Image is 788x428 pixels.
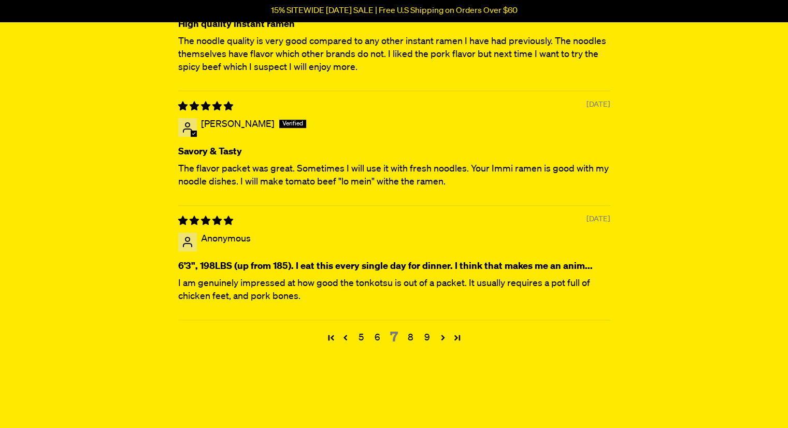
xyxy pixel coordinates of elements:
a: Page 9 [419,331,436,345]
span: [DATE] [586,214,610,224]
iframe: Marketing Popup [5,384,106,423]
p: I am genuinely impressed at how good the tonkotsu is out of a packet. It usually requires a pot f... [178,277,610,303]
span: Anonymous [201,234,251,244]
span: [PERSON_NAME] [201,120,275,129]
span: 5 star review [178,102,233,111]
a: Page 6 [369,331,386,345]
b: High quality instant ramen [178,18,610,31]
span: [DATE] [586,99,610,110]
b: 6'3", 198LBS (up from 185). I eat this every single day for dinner. I think that makes me an anim... [178,260,610,273]
p: 15% SITEWIDE [DATE] SALE | Free U.S Shipping on Orders Over $60 [271,6,518,16]
p: The flavor packet was great. Sometimes I will use it with fresh noodles. Your Immi ramen is good ... [178,163,610,189]
a: Page 8 [403,331,419,345]
span: 5 star review [178,217,233,226]
a: Page 16 [450,330,465,345]
a: Page 8 [436,330,450,345]
a: Page 6 [338,330,353,345]
a: Page 5 [353,331,369,345]
a: Page 1 [324,330,338,345]
p: The noodle quality is very good compared to any other instant ramen I have had previously. The no... [178,35,610,75]
b: Savory & Tasty [178,146,610,159]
